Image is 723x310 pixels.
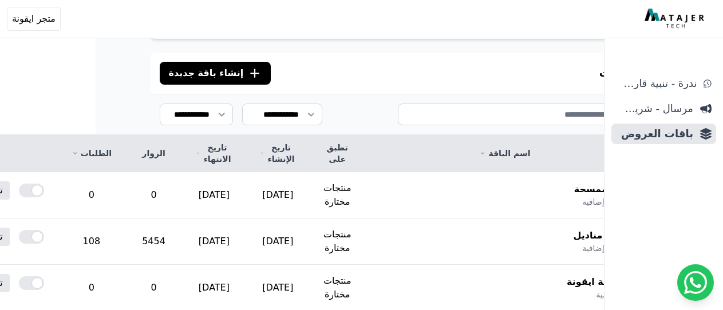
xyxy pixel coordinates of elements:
[596,289,631,300] span: خصم كمية
[645,9,707,29] img: MatajerTech Logo
[378,148,631,159] a: اسم الباقة
[310,172,365,218] td: منتجات مختارة
[582,196,631,208] span: منتجات إضافية
[58,172,125,218] td: 0
[260,142,296,165] a: تاريخ الإنشاء
[246,218,310,265] td: [DATE]
[72,148,112,159] a: الطلبات
[310,135,365,172] th: تطبق على
[310,218,365,265] td: منتجات مختارة
[125,172,182,218] td: 0
[160,62,271,85] button: إنشاء باقة جديدة
[246,172,310,218] td: [DATE]
[58,218,125,265] td: 108
[7,7,61,31] button: متجر ايقونة
[182,218,246,265] td: [DATE]
[169,66,244,80] span: إنشاء باقة جديدة
[196,142,232,165] a: تاريخ الانتهاء
[616,126,693,142] span: باقات العروض
[599,65,636,81] h3: الباقات
[567,275,631,289] span: ممسحة ايقونة
[574,182,631,196] span: هدية ممسحة
[616,101,693,117] span: مرسال - شريط دعاية
[125,135,182,172] th: الزوار
[182,172,246,218] td: [DATE]
[616,75,697,92] span: ندرة - تنبية قارب علي النفاذ
[125,218,182,265] td: 5454
[12,12,56,26] span: متجر ايقونة
[573,229,631,243] span: باقات مناديل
